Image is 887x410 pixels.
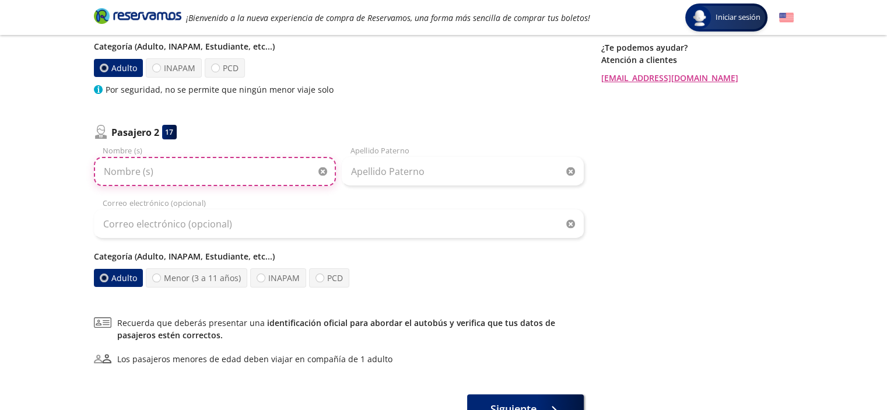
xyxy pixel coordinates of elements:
[94,7,181,24] i: Brand Logo
[309,268,349,288] label: PCD
[117,317,584,341] span: Recuerda que deberás presentar una
[106,83,334,96] p: Por seguridad, no se permite que ningún menor viaje solo
[601,72,794,84] a: [EMAIL_ADDRESS][DOMAIN_NAME]
[205,58,245,78] label: PCD
[779,10,794,25] button: English
[94,7,181,28] a: Brand Logo
[186,12,590,23] em: ¡Bienvenido a la nueva experiencia de compra de Reservamos, una forma más sencilla de comprar tus...
[146,268,247,288] label: Menor (3 a 11 años)
[94,209,584,239] input: Correo electrónico (opcional)
[601,54,794,66] p: Atención a clientes
[111,125,159,139] p: Pasajero 2
[250,268,306,288] label: INAPAM
[819,342,875,398] iframe: Messagebird Livechat Widget
[93,59,142,77] label: Adulto
[93,269,142,287] label: Adulto
[117,317,555,341] a: identificación oficial para abordar el autobús y verifica que tus datos de pasajeros estén correc...
[162,125,177,139] div: 17
[601,41,794,54] p: ¿Te podemos ayudar?
[94,40,584,52] p: Categoría (Adulto, INAPAM, Estudiante, etc...)
[146,58,202,78] label: INAPAM
[94,250,584,262] p: Categoría (Adulto, INAPAM, Estudiante, etc...)
[94,157,336,186] input: Nombre (s)
[117,353,392,365] div: Los pasajeros menores de edad deben viajar en compañía de 1 adulto
[711,12,765,23] span: Iniciar sesión
[342,157,584,186] input: Apellido Paterno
